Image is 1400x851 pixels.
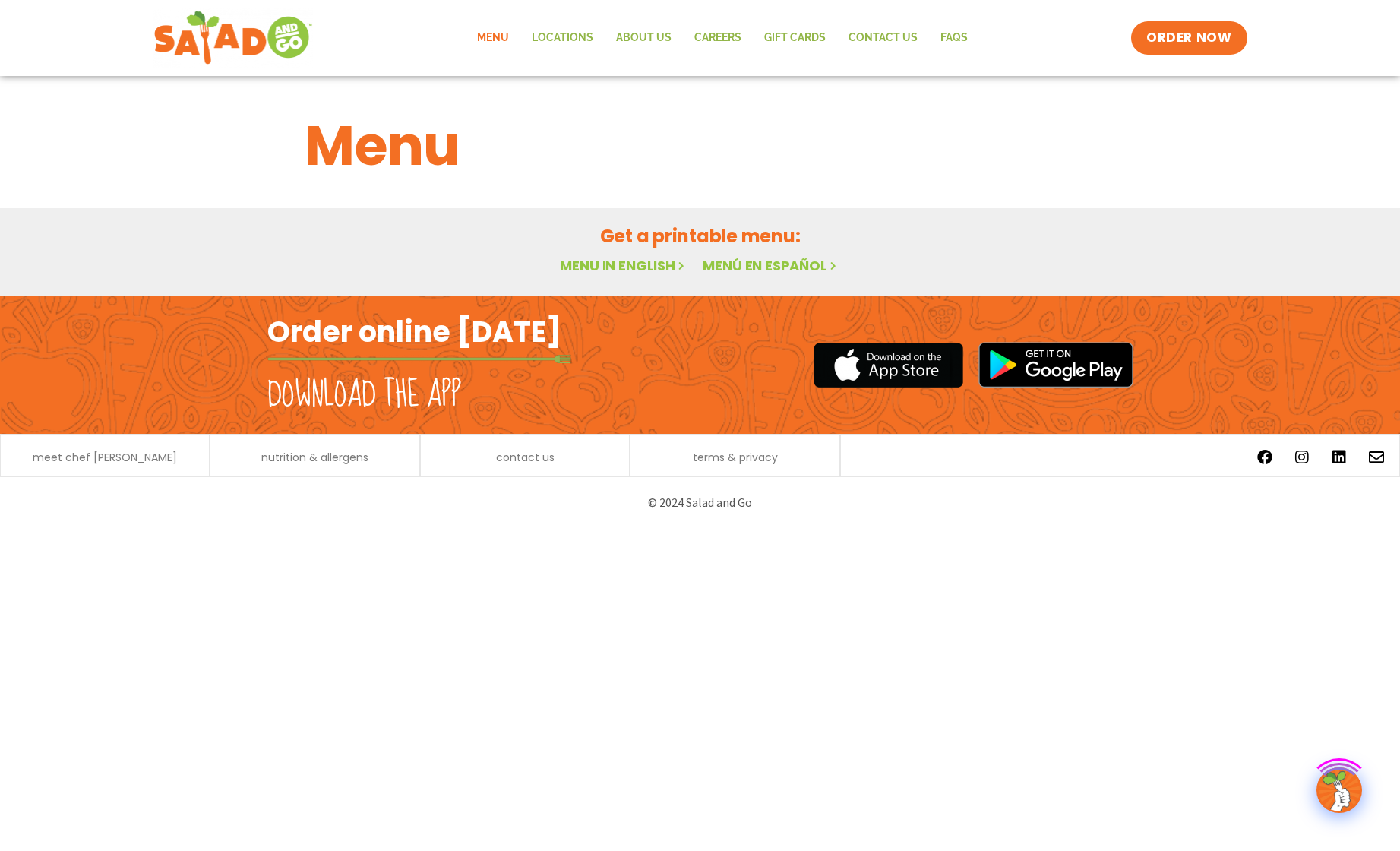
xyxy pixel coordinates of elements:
[703,256,839,275] a: Menú en español
[605,21,683,55] a: About Us
[496,452,555,463] a: contact us
[466,21,979,55] nav: Menu
[683,21,753,55] a: Careers
[814,340,963,390] img: appstore
[929,21,979,55] a: FAQs
[693,452,778,463] a: terms & privacy
[275,492,1126,513] p: © 2024 Salad and Go
[33,452,177,463] a: meet chef [PERSON_NAME]
[305,223,1096,249] h2: Get a printable menu:
[267,374,461,416] h2: Download the app
[837,21,929,55] a: Contact Us
[560,256,687,275] a: Menu in English
[978,342,1133,388] img: google_play
[1131,21,1247,55] a: ORDER NOW
[1146,29,1231,47] span: ORDER NOW
[305,105,1096,187] h1: Menu
[267,313,561,350] h2: Order online [DATE]
[753,21,837,55] a: GIFT CARDS
[520,21,605,55] a: Locations
[261,452,368,463] a: nutrition & allergens
[267,355,571,363] img: fork
[153,8,314,68] img: new-SAG-logo-768×292
[466,21,520,55] a: Menu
